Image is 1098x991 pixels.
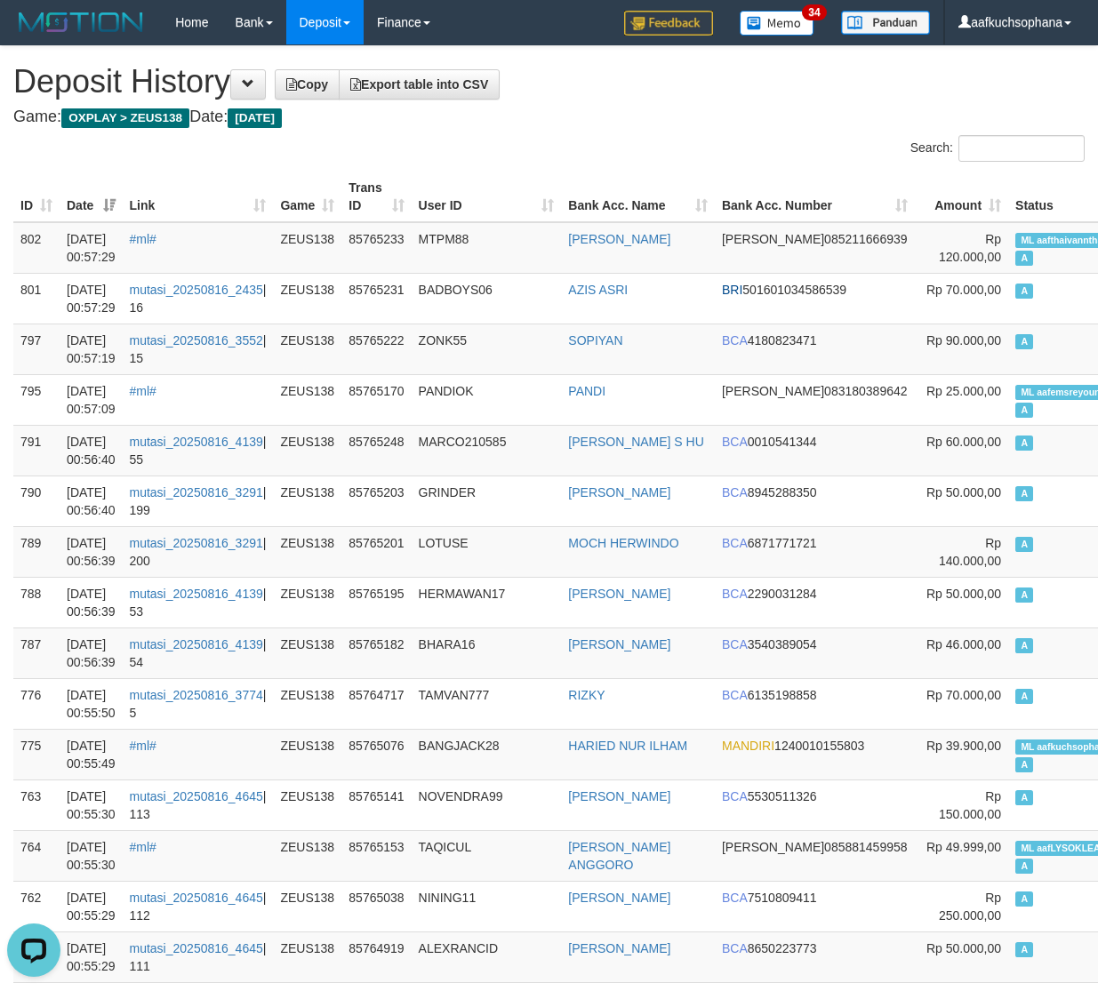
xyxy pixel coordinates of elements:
img: MOTION_logo.png [13,9,148,36]
td: ZEUS138 [273,374,341,425]
span: [PERSON_NAME] [722,840,824,854]
td: 6135198858 [715,678,915,729]
td: ALEXRANCID [412,931,562,982]
th: Amount: activate to sort column ascending [915,172,1009,222]
th: Bank Acc. Number: activate to sort column ascending [715,172,915,222]
td: | 53 [123,577,274,627]
a: Export table into CSV [339,69,500,100]
td: [DATE] 00:57:29 [60,273,123,324]
td: 85765182 [341,627,411,678]
td: [DATE] 00:55:30 [60,779,123,830]
td: ZEUS138 [273,577,341,627]
img: Feedback.jpg [624,11,713,36]
a: [PERSON_NAME] [568,891,670,905]
td: | 54 [123,627,274,678]
td: [DATE] 00:57:09 [60,374,123,425]
td: 795 [13,374,60,425]
img: panduan.png [841,11,930,35]
th: Date: activate to sort column ascending [60,172,123,222]
a: RIZKY [568,688,605,702]
th: Bank Acc. Name: activate to sort column ascending [561,172,715,222]
td: 7510809411 [715,881,915,931]
td: 801 [13,273,60,324]
span: Approved [1015,334,1033,349]
td: ZEUS138 [273,425,341,476]
td: 85765233 [341,222,411,274]
td: 787 [13,627,60,678]
td: BHARA16 [412,627,562,678]
span: Rp 90.000,00 [926,333,1001,348]
a: HARIED NUR ILHAM [568,739,687,753]
td: | 5 [123,678,274,729]
a: [PERSON_NAME] [568,485,670,499]
a: mutasi_20250816_2435 [130,283,263,297]
td: ZEUS138 [273,830,341,881]
a: #ml# [130,840,156,854]
a: mutasi_20250816_3291 [130,485,263,499]
a: AZIS ASRI [568,283,628,297]
td: GRINDER [412,476,562,526]
a: [PERSON_NAME] [568,637,670,651]
span: Rp 50.000,00 [926,941,1001,955]
span: BCA [722,789,748,803]
a: #ml# [130,232,156,246]
td: [DATE] 00:56:40 [60,425,123,476]
td: 5530511326 [715,779,915,830]
td: 2290031284 [715,577,915,627]
td: 85765141 [341,779,411,830]
span: Approved [1015,436,1033,451]
td: ZEUS138 [273,779,341,830]
td: ZEUS138 [273,678,341,729]
a: [PERSON_NAME] [568,232,670,246]
td: | 16 [123,273,274,324]
td: 85765038 [341,881,411,931]
span: Approved [1015,638,1033,653]
a: MOCH HERWINDO [568,536,678,550]
td: 085211666939 [715,222,915,274]
a: mutasi_20250816_3774 [130,688,263,702]
td: ZEUS138 [273,526,341,577]
td: | 112 [123,881,274,931]
td: 85765076 [341,729,411,779]
a: mutasi_20250816_4645 [130,789,263,803]
td: MARCO210585 [412,425,562,476]
span: [DATE] [228,108,282,128]
span: Approved [1015,790,1033,805]
h4: Game: Date: [13,108,1085,126]
td: TAQICUL [412,830,562,881]
td: 802 [13,222,60,274]
a: mutasi_20250816_4645 [130,891,263,905]
td: 083180389642 [715,374,915,425]
span: Rp 39.900,00 [926,739,1001,753]
td: 762 [13,881,60,931]
a: PANDI [568,384,605,398]
td: 0010541344 [715,425,915,476]
a: [PERSON_NAME] [568,941,670,955]
input: Search: [958,135,1085,162]
td: [DATE] 00:55:50 [60,678,123,729]
td: [DATE] 00:56:39 [60,627,123,678]
span: BCA [722,891,748,905]
td: 4180823471 [715,324,915,374]
td: 85765201 [341,526,411,577]
td: 85765153 [341,830,411,881]
td: 791 [13,425,60,476]
th: Trans ID: activate to sort column ascending [341,172,411,222]
td: ZEUS138 [273,627,341,678]
td: LOTUSE [412,526,562,577]
span: Approved [1015,757,1033,772]
td: 8650223773 [715,931,915,982]
td: TAMVAN777 [412,678,562,729]
td: 85765203 [341,476,411,526]
td: ZONK55 [412,324,562,374]
span: MANDIRI [722,739,774,753]
td: 85765231 [341,273,411,324]
th: ID: activate to sort column ascending [13,172,60,222]
td: | 55 [123,425,274,476]
td: [DATE] 00:55:29 [60,931,123,982]
a: #ml# [130,739,156,753]
span: Rp 50.000,00 [926,587,1001,601]
span: OXPLAY > ZEUS138 [61,108,189,128]
td: 85765170 [341,374,411,425]
td: 797 [13,324,60,374]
